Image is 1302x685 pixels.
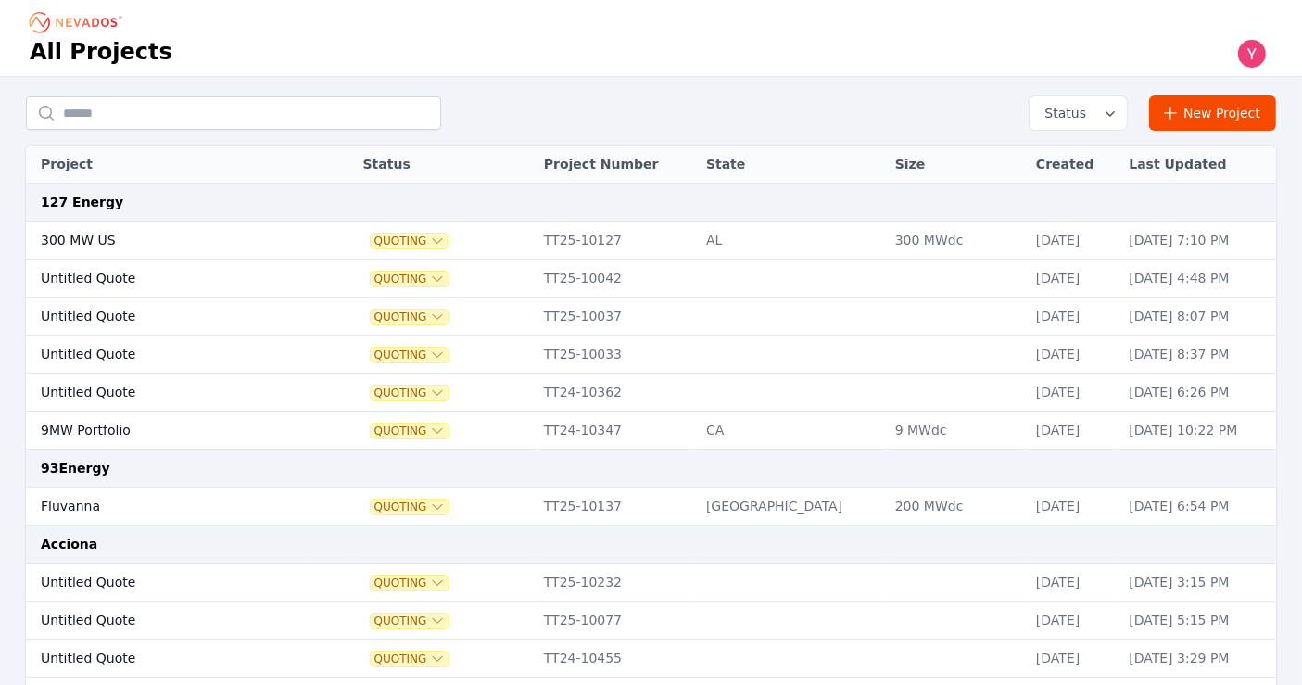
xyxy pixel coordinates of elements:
[1027,374,1119,412] td: [DATE]
[30,37,172,67] h1: All Projects
[371,348,449,362] button: Quoting
[535,602,697,640] td: TT25-10077
[26,640,1276,678] tr: Untitled QuoteQuotingTT24-10455[DATE][DATE] 3:29 PM
[535,564,697,602] td: TT25-10232
[26,564,1276,602] tr: Untitled QuoteQuotingTT25-10232[DATE][DATE] 3:15 PM
[26,374,309,412] td: Untitled Quote
[371,234,449,248] button: Quoting
[1027,298,1119,336] td: [DATE]
[26,602,309,640] td: Untitled Quote
[26,336,309,374] td: Untitled Quote
[1149,95,1276,131] a: New Project
[26,260,1276,298] tr: Untitled QuoteQuotingTT25-10042[DATE][DATE] 4:48 PM
[26,412,309,450] td: 9MW Portfolio
[26,488,309,526] td: Fluvanna
[26,336,1276,374] tr: Untitled QuoteQuotingTT25-10033[DATE][DATE] 8:37 PM
[535,298,697,336] td: TT25-10037
[371,424,449,438] button: Quoting
[1030,96,1127,130] button: Status
[1119,488,1276,526] td: [DATE] 6:54 PM
[26,564,309,602] td: Untitled Quote
[1119,336,1276,374] td: [DATE] 8:37 PM
[26,450,1276,488] td: 93Energy
[1119,602,1276,640] td: [DATE] 5:15 PM
[1027,640,1119,678] td: [DATE]
[697,412,886,450] td: CA
[371,500,449,514] button: Quoting
[1027,488,1119,526] td: [DATE]
[1027,412,1119,450] td: [DATE]
[371,310,449,324] button: Quoting
[886,146,1027,184] th: Size
[1037,104,1086,122] span: Status
[1027,602,1119,640] td: [DATE]
[535,146,697,184] th: Project Number
[535,488,697,526] td: TT25-10137
[535,260,697,298] td: TT25-10042
[1119,640,1276,678] td: [DATE] 3:29 PM
[26,146,309,184] th: Project
[535,222,697,260] td: TT25-10127
[535,640,697,678] td: TT24-10455
[26,412,1276,450] tr: 9MW PortfolioQuotingTT24-10347CA9 MWdc[DATE][DATE] 10:22 PM
[26,298,1276,336] tr: Untitled QuoteQuotingTT25-10037[DATE][DATE] 8:07 PM
[1119,146,1276,184] th: Last Updated
[886,222,1027,260] td: 300 MWdc
[886,412,1027,450] td: 9 MWdc
[26,184,1276,222] td: 127 Energy
[1027,146,1119,184] th: Created
[26,374,1276,412] tr: Untitled QuoteQuotingTT24-10362[DATE][DATE] 6:26 PM
[371,576,449,590] button: Quoting
[535,336,697,374] td: TT25-10033
[697,146,886,184] th: State
[26,602,1276,640] tr: Untitled QuoteQuotingTT25-10077[DATE][DATE] 5:15 PM
[1119,564,1276,602] td: [DATE] 3:15 PM
[30,7,128,37] nav: Breadcrumb
[1027,564,1119,602] td: [DATE]
[1119,260,1276,298] td: [DATE] 4:48 PM
[1119,298,1276,336] td: [DATE] 8:07 PM
[886,488,1027,526] td: 200 MWdc
[697,222,886,260] td: AL
[371,386,449,400] button: Quoting
[26,640,309,678] td: Untitled Quote
[1119,374,1276,412] td: [DATE] 6:26 PM
[26,222,309,260] td: 300 MW US
[26,222,1276,260] tr: 300 MW USQuotingTT25-10127AL300 MWdc[DATE][DATE] 7:10 PM
[697,488,886,526] td: [GEOGRAPHIC_DATA]
[371,272,449,286] button: Quoting
[1237,39,1267,69] img: Yoni Bennett
[354,146,535,184] th: Status
[26,488,1276,526] tr: FluvannaQuotingTT25-10137[GEOGRAPHIC_DATA]200 MWdc[DATE][DATE] 6:54 PM
[1119,412,1276,450] td: [DATE] 10:22 PM
[26,298,309,336] td: Untitled Quote
[1119,222,1276,260] td: [DATE] 7:10 PM
[26,526,1276,564] td: Acciona
[371,614,449,628] button: Quoting
[1027,336,1119,374] td: [DATE]
[535,412,697,450] td: TT24-10347
[1027,222,1119,260] td: [DATE]
[26,260,309,298] td: Untitled Quote
[535,374,697,412] td: TT24-10362
[1027,260,1119,298] td: [DATE]
[371,652,449,666] button: Quoting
